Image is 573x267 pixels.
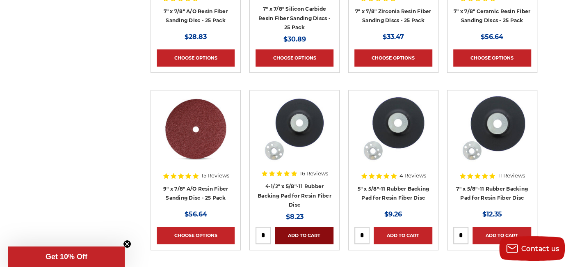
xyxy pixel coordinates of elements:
[163,8,228,24] a: 7" x 7/8" A/O Resin Fiber Sanding Disc - 25 Pack
[285,213,303,221] span: $8.23
[361,96,426,162] img: 5 Inch Backing Pad for resin fiber disc with 5/8"-11 locking nut rubber
[374,227,432,244] a: Add to Cart
[521,245,559,253] span: Contact us
[354,49,432,67] a: Choose Options
[300,171,328,176] span: 16 Reviews
[481,33,503,41] span: $56.64
[123,240,131,248] button: Close teaser
[499,236,565,261] button: Contact us
[258,6,331,30] a: 7" x 7/8" Silicon Carbide Resin Fiber Sanding Discs - 25 Pack
[256,49,333,67] a: Choose Options
[46,253,87,261] span: Get 10% Off
[157,96,235,174] a: 9" x 7/8" Aluminum Oxide Resin Fiber Disc
[459,96,525,162] img: 7" Resin Fiber Rubber Backing Pad 5/8-11 nut
[400,173,426,178] span: 4 Reviews
[262,96,327,162] img: 4-1/2" Resin Fiber Disc Backing Pad Flexible Rubber
[456,186,528,201] a: 7" x 5/8"-11 Rubber Backing Pad for Resin Fiber Disc
[185,33,207,41] span: $28.83
[498,173,525,178] span: 11 Reviews
[157,227,235,244] a: Choose Options
[453,49,531,67] a: Choose Options
[163,186,228,201] a: 9" x 7/8" A/O Resin Fiber Sanding Disc - 25 Pack
[163,96,228,162] img: 9" x 7/8" Aluminum Oxide Resin Fiber Disc
[454,8,530,24] a: 7" x 7/8" Ceramic Resin Fiber Sanding Discs - 25 Pack
[384,210,402,218] span: $9.26
[258,183,331,208] a: 4-1/2" x 5/8"-11 Rubber Backing Pad for Resin Fiber Disc
[185,210,207,218] span: $56.64
[283,35,306,43] span: $30.89
[355,8,431,24] a: 7" x 7/8" Zirconia Resin Fiber Sanding Discs - 25 Pack
[354,96,432,174] a: 5 Inch Backing Pad for resin fiber disc with 5/8"-11 locking nut rubber
[357,186,429,201] a: 5" x 5/8"-11 Rubber Backing Pad for Resin Fiber Disc
[256,96,333,174] a: 4-1/2" Resin Fiber Disc Backing Pad Flexible Rubber
[383,33,404,41] span: $33.47
[8,246,125,267] div: Get 10% OffClose teaser
[201,173,229,178] span: 15 Reviews
[473,227,531,244] a: Add to Cart
[157,49,235,67] a: Choose Options
[275,227,333,244] a: Add to Cart
[482,210,502,218] span: $12.35
[453,96,531,174] a: 7" Resin Fiber Rubber Backing Pad 5/8-11 nut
